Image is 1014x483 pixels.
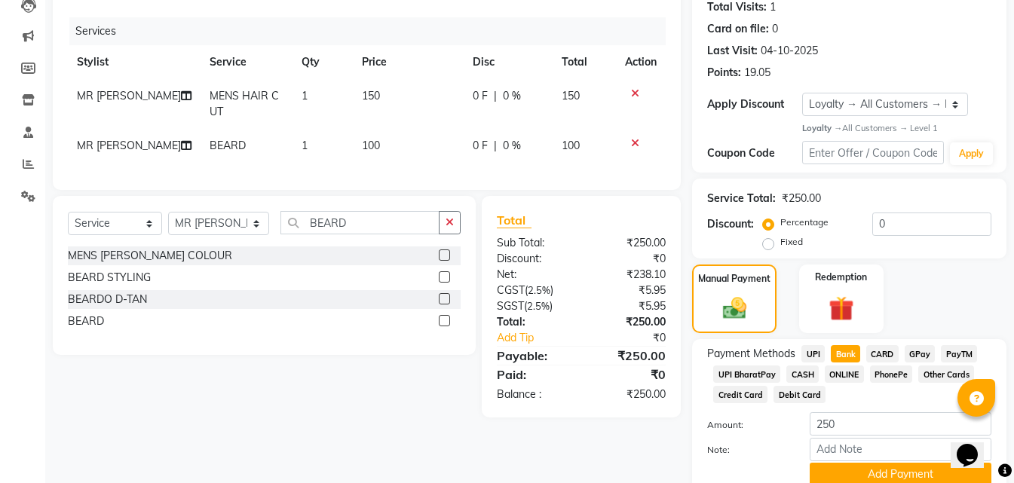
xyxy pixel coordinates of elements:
span: PayTM [941,345,977,362]
div: Balance : [486,387,581,402]
span: 150 [562,89,580,102]
th: Stylist [68,45,201,79]
div: Payable: [486,347,581,365]
img: _gift.svg [821,293,862,324]
span: CASH [786,365,819,383]
a: Add Tip [486,330,598,346]
strong: Loyalty → [802,123,842,133]
label: Percentage [780,216,829,229]
span: 1 [302,139,308,152]
div: ₹5.95 [581,298,677,314]
span: UPI [801,345,825,362]
div: Apply Discount [707,96,802,112]
span: 0 F [473,138,488,154]
span: Credit Card [713,386,767,403]
span: MR [PERSON_NAME] [77,89,181,102]
span: 0 F [473,88,488,104]
div: Service Total: [707,191,776,206]
span: Bank [831,345,860,362]
div: 04-10-2025 [761,43,818,59]
button: Apply [950,142,993,165]
span: MENS HAIR CUT [210,89,279,118]
span: Other Cards [918,365,974,383]
label: Redemption [815,271,867,284]
div: Services [69,17,677,45]
th: Qty [293,45,354,79]
div: Net: [486,267,581,283]
div: BEARD [68,313,104,329]
span: MR [PERSON_NAME] [77,139,181,152]
span: CGST [497,283,525,297]
div: Card on file: [707,21,769,37]
div: ₹250.00 [581,314,677,330]
img: _cash.svg [715,295,754,322]
div: ( ) [486,283,581,298]
span: 1 [302,89,308,102]
th: Action [616,45,666,79]
label: Manual Payment [698,272,770,286]
span: 150 [362,89,380,102]
label: Fixed [780,235,803,249]
div: Discount: [707,216,754,232]
div: ₹250.00 [581,387,677,402]
div: BEARD STYLING [68,270,151,286]
span: 0 % [503,88,521,104]
div: BEARDO D-TAN [68,292,147,307]
span: | [494,88,497,104]
div: Last Visit: [707,43,758,59]
input: Amount [810,412,991,436]
th: Price [353,45,464,79]
th: Disc [464,45,553,79]
input: Search or Scan [280,211,439,234]
input: Add Note [810,438,991,461]
div: MENS [PERSON_NAME] COLOUR [68,248,232,264]
span: UPI BharatPay [713,365,780,383]
span: Debit Card [774,386,826,403]
span: ONLINE [825,365,864,383]
div: ₹0 [581,365,677,384]
span: 100 [562,139,580,152]
span: SGST [497,299,524,313]
div: All Customers → Level 1 [802,122,991,135]
span: Payment Methods [707,346,795,362]
div: 0 [772,21,778,37]
input: Enter Offer / Coupon Code [802,141,944,164]
div: ₹0 [597,330,677,346]
label: Note: [696,443,798,457]
span: PhonePe [870,365,913,383]
div: Paid: [486,365,581,384]
div: ( ) [486,298,581,314]
div: Sub Total: [486,235,581,251]
span: BEARD [210,139,246,152]
div: ₹238.10 [581,267,677,283]
th: Total [553,45,616,79]
div: ₹5.95 [581,283,677,298]
span: 2.5% [528,284,550,296]
span: GPay [905,345,936,362]
div: Total: [486,314,581,330]
iframe: chat widget [951,423,999,468]
div: ₹250.00 [581,235,677,251]
span: | [494,138,497,154]
span: 2.5% [527,300,550,312]
div: ₹250.00 [782,191,821,206]
div: Discount: [486,251,581,267]
div: Points: [707,65,741,81]
div: ₹250.00 [581,347,677,365]
label: Amount: [696,418,798,432]
div: Coupon Code [707,145,802,161]
th: Service [201,45,292,79]
div: ₹0 [581,251,677,267]
span: 0 % [503,138,521,154]
span: 100 [362,139,380,152]
span: CARD [866,345,899,362]
span: Total [497,212,532,228]
div: 19.05 [744,65,770,81]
